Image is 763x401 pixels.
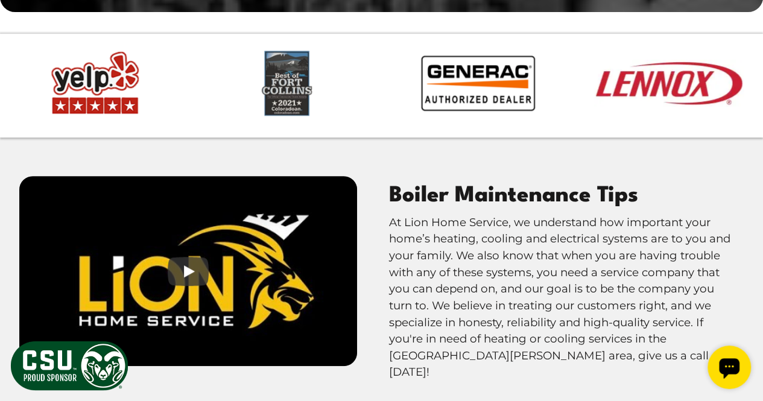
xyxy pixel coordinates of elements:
[5,5,48,48] div: Open chat widget
[382,50,574,121] div: slide 13
[389,179,731,214] span: Boiler Maintenance Tips
[259,50,314,116] img: Best of Fort Collins 2021
[402,50,553,116] img: Generac authorized dealer logo
[9,339,130,392] img: CSU Sponsor Badge
[50,50,141,116] img: Yelp logo
[191,50,382,121] div: slide 12
[594,60,744,107] img: Lennox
